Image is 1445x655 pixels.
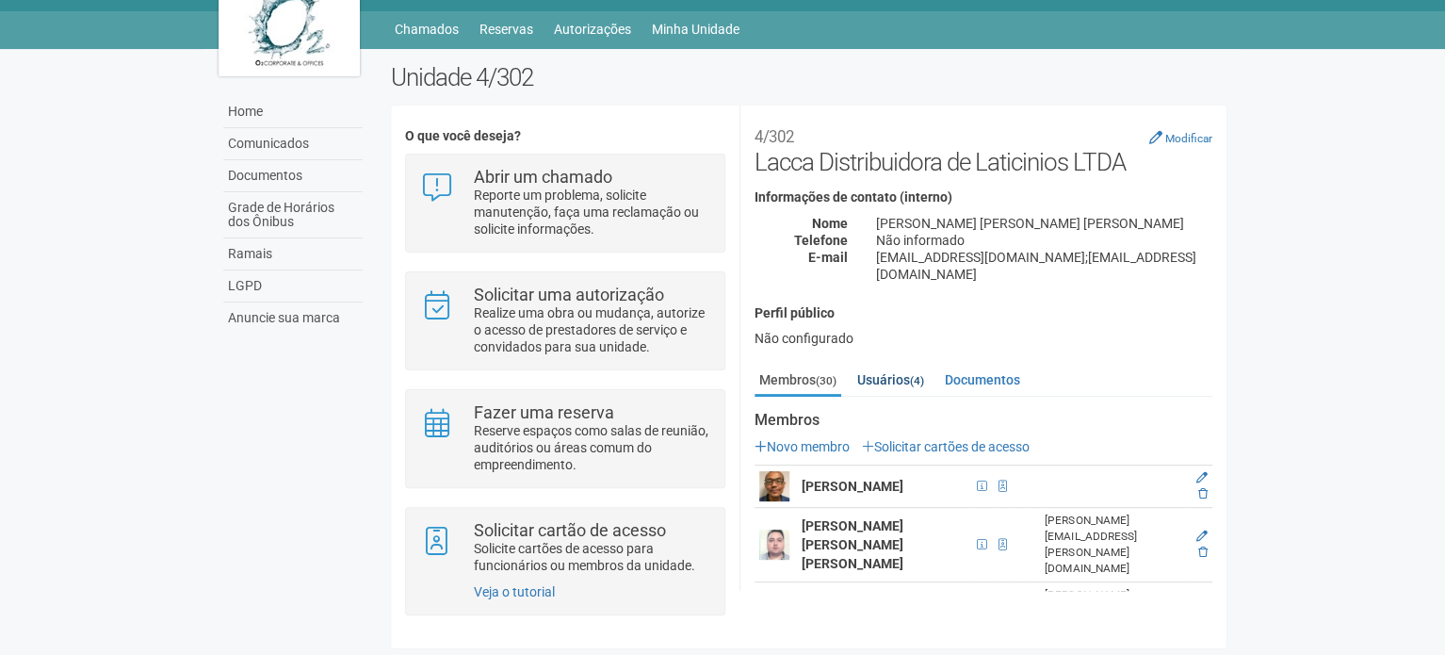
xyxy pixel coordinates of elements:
[852,366,929,394] a: Usuários(4)
[755,127,794,146] small: 4/302
[1045,587,1185,635] div: [PERSON_NAME][EMAIL_ADDRESS][DOMAIN_NAME]
[474,584,555,599] a: Veja o tutorial
[474,422,710,473] p: Reserve espaços como salas de reunião, auditórios ou áreas comum do empreendimento.
[755,190,1212,205] h4: Informações de contato (interno)
[755,366,841,397] a: Membros(30)
[1198,487,1208,500] a: Excluir membro
[816,374,836,387] small: (30)
[862,215,1226,232] div: [PERSON_NAME] [PERSON_NAME] [PERSON_NAME]
[755,120,1212,176] h2: Lacca Distribuidora de Laticinios LTDA
[862,232,1226,249] div: Não informado
[812,216,848,231] strong: Nome
[802,518,903,571] strong: [PERSON_NAME] [PERSON_NAME] [PERSON_NAME]
[420,404,709,473] a: Fazer uma reserva Reserve espaços como salas de reunião, auditórios ou áreas comum do empreendime...
[759,471,789,501] img: user.png
[755,306,1212,320] h4: Perfil público
[474,187,710,237] p: Reporte um problema, solicite manutenção, faça uma reclamação ou solicite informações.
[1198,546,1208,559] a: Excluir membro
[474,402,614,422] strong: Fazer uma reserva
[420,287,709,355] a: Solicitar uma autorização Realize uma obra ou mudança, autorize o acesso de prestadores de serviç...
[1196,530,1208,543] a: Editar membro
[910,374,924,387] small: (4)
[223,192,363,238] a: Grade de Horários dos Ônibus
[474,304,710,355] p: Realize uma obra ou mudança, autorize o acesso de prestadores de serviço e convidados para sua un...
[420,169,709,237] a: Abrir um chamado Reporte um problema, solicite manutenção, faça uma reclamação ou solicite inform...
[940,366,1025,394] a: Documentos
[1165,132,1212,145] small: Modificar
[802,479,903,494] strong: [PERSON_NAME]
[808,250,848,265] strong: E-mail
[391,63,1226,91] h2: Unidade 4/302
[1045,513,1185,577] div: [PERSON_NAME][EMAIL_ADDRESS][PERSON_NAME][DOMAIN_NAME]
[223,303,363,334] a: Anuncie sua marca
[474,520,666,540] strong: Solicitar cartão de acesso
[862,249,1226,283] div: [EMAIL_ADDRESS][DOMAIN_NAME];[EMAIL_ADDRESS][DOMAIN_NAME]
[223,96,363,128] a: Home
[474,540,710,574] p: Solicite cartões de acesso para funcionários ou membros da unidade.
[755,412,1212,429] strong: Membros
[755,439,850,454] a: Novo membro
[223,270,363,303] a: LGPD
[554,16,631,42] a: Autorizações
[794,233,848,248] strong: Telefone
[474,167,612,187] strong: Abrir um chamado
[420,522,709,574] a: Solicitar cartão de acesso Solicite cartões de acesso para funcionários ou membros da unidade.
[862,439,1030,454] a: Solicitar cartões de acesso
[652,16,739,42] a: Minha Unidade
[223,160,363,192] a: Documentos
[474,285,664,304] strong: Solicitar uma autorização
[223,128,363,160] a: Comunicados
[395,16,459,42] a: Chamados
[755,330,1212,347] div: Não configurado
[479,16,533,42] a: Reservas
[223,238,363,270] a: Ramais
[759,530,789,560] img: user.png
[1149,130,1212,145] a: Modificar
[1196,471,1208,484] a: Editar membro
[405,129,724,143] h4: O que você deseja?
